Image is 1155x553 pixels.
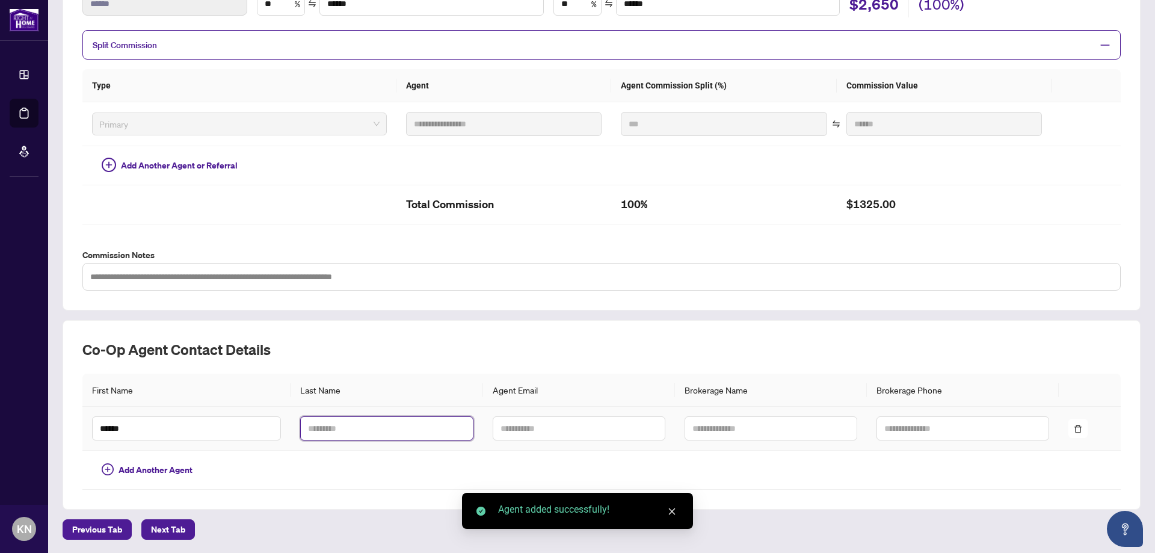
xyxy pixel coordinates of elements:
[82,374,291,407] th: First Name
[291,374,482,407] th: Last Name
[92,460,202,480] button: Add Another Agent
[141,519,195,540] button: Next Tab
[1100,40,1110,51] span: minus
[82,69,396,102] th: Type
[10,9,38,31] img: logo
[151,520,185,539] span: Next Tab
[867,374,1059,407] th: Brokerage Phone
[102,463,114,475] span: plus-circle
[837,69,1052,102] th: Commission Value
[832,120,840,128] span: swap
[1074,425,1082,433] span: delete
[119,463,192,477] span: Add Another Agent
[498,502,679,517] div: Agent added successfully!
[675,374,867,407] th: Brokerage Name
[846,195,1042,214] h2: $1325.00
[72,520,122,539] span: Previous Tab
[621,195,827,214] h2: 100%
[99,115,380,133] span: Primary
[611,69,837,102] th: Agent Commission Split (%)
[121,159,238,172] span: Add Another Agent or Referral
[63,519,132,540] button: Previous Tab
[1107,511,1143,547] button: Open asap
[82,30,1121,60] div: Split Commission
[17,521,32,537] span: KN
[93,40,157,51] span: Split Commission
[92,156,247,175] button: Add Another Agent or Referral
[102,158,116,172] span: plus-circle
[483,374,675,407] th: Agent Email
[396,69,611,102] th: Agent
[82,249,1121,262] label: Commission Notes
[665,505,679,518] a: Close
[476,507,485,516] span: check-circle
[82,340,1121,359] h2: Co-op Agent Contact Details
[406,195,602,214] h2: Total Commission
[668,507,676,516] span: close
